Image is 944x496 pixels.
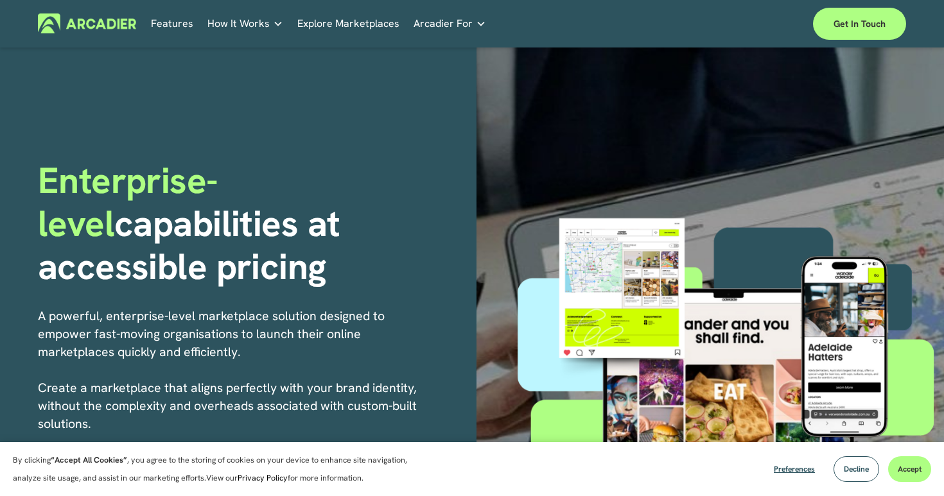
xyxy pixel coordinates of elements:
[774,464,815,474] span: Preferences
[38,307,431,468] p: A powerful, enterprise-level marketplace solution designed to empower fast-moving organisations t...
[38,13,136,33] img: Arcadier
[414,13,486,33] a: folder dropdown
[764,456,825,482] button: Preferences
[151,13,193,33] a: Features
[813,8,906,40] a: Get in touch
[834,456,879,482] button: Decline
[880,434,944,496] iframe: Chat Widget
[207,13,283,33] a: folder dropdown
[238,473,288,483] a: Privacy Policy
[38,200,349,290] strong: capabilities at accessible pricing
[207,15,270,33] span: How It Works
[297,13,399,33] a: Explore Marketplaces
[51,455,127,465] strong: “Accept All Cookies”
[38,157,218,247] span: Enterprise-level
[844,464,869,474] span: Decline
[13,451,430,487] p: By clicking , you agree to the storing of cookies on your device to enhance site navigation, anal...
[414,15,473,33] span: Arcadier For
